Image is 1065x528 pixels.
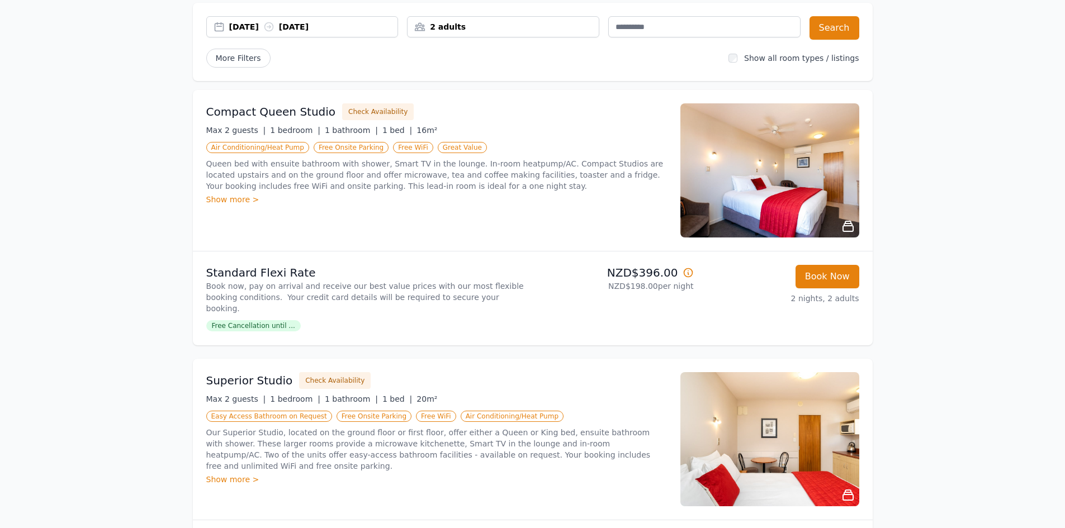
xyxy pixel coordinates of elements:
p: Our Superior Studio, located on the ground floor or first floor, offer either a Queen or King bed... [206,427,667,472]
label: Show all room types / listings [744,54,859,63]
span: Free WiFi [393,142,433,153]
button: Check Availability [342,103,414,120]
span: Max 2 guests | [206,394,266,403]
p: NZD$198.00 per night [537,280,694,292]
h3: Superior Studio [206,373,293,388]
span: Free Onsite Parking [337,411,411,422]
p: Queen bed with ensuite bathroom with shower, Smart TV in the lounge. In-room heatpump/AC. Compact... [206,158,667,192]
span: Free WiFi [416,411,456,422]
div: 2 adults [408,21,599,32]
span: 1 bathroom | [325,394,378,403]
span: Air Conditioning/Heat Pump [461,411,564,422]
div: [DATE] [DATE] [229,21,398,32]
button: Book Now [796,265,859,288]
span: 1 bed | [382,394,412,403]
button: Search [810,16,859,40]
span: Free Onsite Parking [314,142,389,153]
p: Book now, pay on arrival and receive our best value prices with our most flexible booking conditi... [206,280,528,314]
span: 1 bed | [382,126,412,135]
span: 16m² [416,126,437,135]
p: Standard Flexi Rate [206,265,528,280]
span: 20m² [416,394,437,403]
div: Show more > [206,474,667,485]
span: 1 bedroom | [270,394,320,403]
button: Check Availability [299,372,371,389]
h3: Compact Queen Studio [206,104,336,120]
span: Free Cancellation until ... [206,320,301,331]
div: Show more > [206,194,667,205]
p: 2 nights, 2 adults [703,293,859,304]
span: Max 2 guests | [206,126,266,135]
span: Great Value [438,142,487,153]
span: Air Conditioning/Heat Pump [206,142,309,153]
span: 1 bedroom | [270,126,320,135]
span: 1 bathroom | [325,126,378,135]
p: NZD$396.00 [537,265,694,280]
span: Easy Access Bathroom on Request [206,411,332,422]
span: More Filters [206,49,271,68]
